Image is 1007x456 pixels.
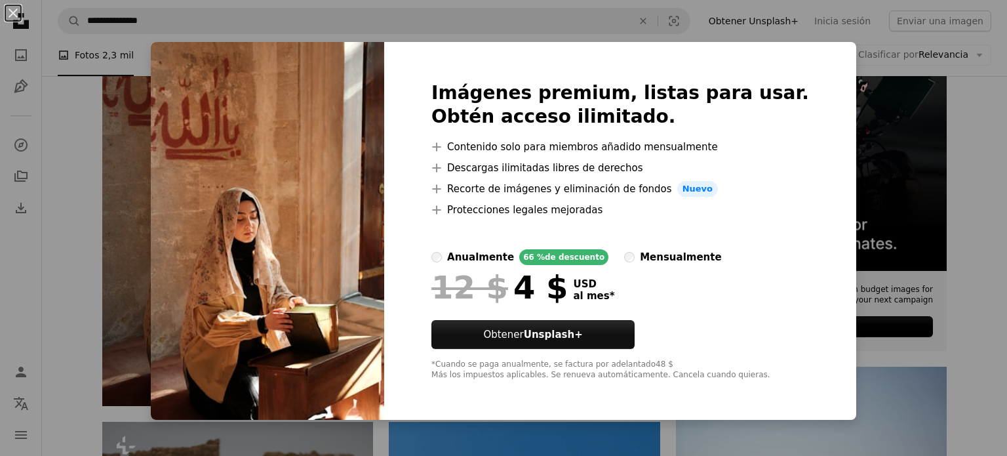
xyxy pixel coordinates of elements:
span: USD [573,278,614,290]
div: anualmente [447,249,514,265]
li: Protecciones legales mejoradas [431,202,809,218]
li: Descargas ilimitadas libres de derechos [431,160,809,176]
span: al mes * [573,290,614,302]
input: anualmente66 %de descuento [431,252,442,262]
div: 66 % de descuento [519,249,608,265]
input: mensualmente [624,252,635,262]
div: mensualmente [640,249,721,265]
img: premium_photo-1679065960816-77d101ec25f4 [151,42,384,420]
div: 4 $ [431,270,568,304]
li: Recorte de imágenes y eliminación de fondos [431,181,809,197]
button: ObtenerUnsplash+ [431,320,635,349]
span: Nuevo [677,181,718,197]
h2: Imágenes premium, listas para usar. Obtén acceso ilimitado. [431,81,809,129]
span: 12 $ [431,270,508,304]
div: *Cuando se paga anualmente, se factura por adelantado 48 $ Más los impuestos aplicables. Se renue... [431,360,809,381]
strong: Unsplash+ [524,329,583,341]
li: Contenido solo para miembros añadido mensualmente [431,139,809,155]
